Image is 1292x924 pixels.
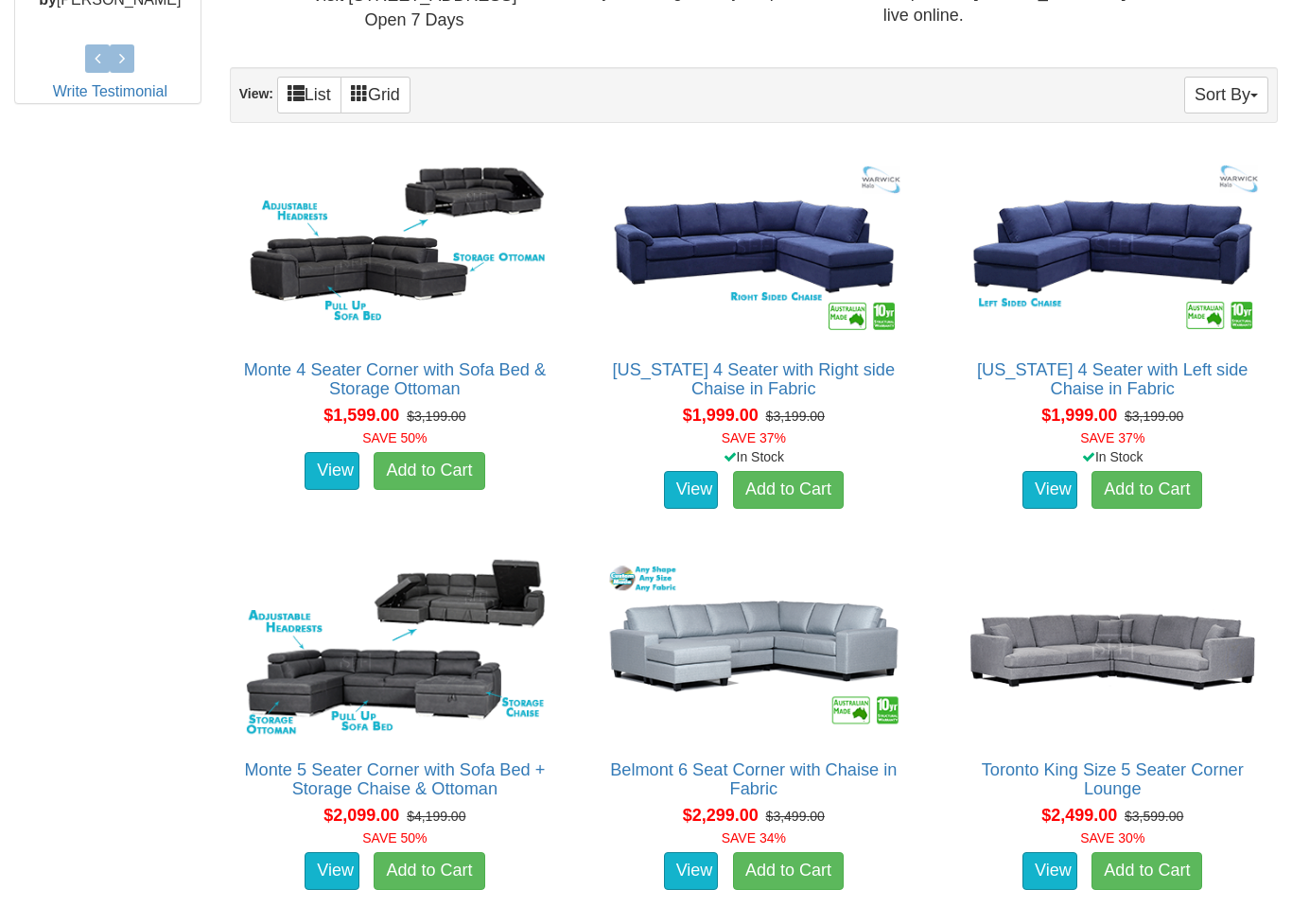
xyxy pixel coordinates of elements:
a: Monte 4 Seater Corner with Sofa Bed & Storage Ottoman [244,360,546,398]
font: SAVE 37% [1080,430,1144,445]
a: View [1022,471,1077,509]
a: View [664,852,719,890]
img: Monte 4 Seater Corner with Sofa Bed & Storage Ottoman [240,152,550,341]
a: List [277,77,341,113]
a: Add to Cart [733,471,844,509]
a: Add to Cart [374,452,484,490]
a: Add to Cart [374,852,484,890]
a: View [305,852,359,890]
a: View [664,471,719,509]
font: SAVE 34% [722,830,786,846]
span: $1,599.00 [323,406,399,425]
strong: View: [239,86,273,101]
font: SAVE 37% [722,430,786,445]
font: SAVE 50% [362,430,427,445]
del: $3,599.00 [1125,809,1183,824]
a: Add to Cart [1091,852,1202,890]
span: $1,999.00 [1041,406,1117,425]
a: Add to Cart [1091,471,1202,509]
div: In Stock [585,447,922,466]
button: Sort By [1184,77,1268,113]
del: $3,199.00 [407,409,465,424]
a: Belmont 6 Seat Corner with Chaise in Fabric [610,760,897,798]
a: Write Testimonial [53,83,167,99]
a: Add to Cart [733,852,844,890]
del: $4,199.00 [407,809,465,824]
img: Arizona 4 Seater with Right side Chaise in Fabric [599,152,908,341]
span: $2,499.00 [1041,806,1117,825]
font: SAVE 50% [362,830,427,846]
a: Grid [340,77,410,113]
span: $2,299.00 [683,806,759,825]
img: Toronto King Size 5 Seater Corner Lounge [958,552,1267,741]
del: $3,199.00 [766,409,825,424]
a: Toronto King Size 5 Seater Corner Lounge [982,760,1244,798]
a: [US_STATE] 4 Seater with Right side Chaise in Fabric [613,360,896,398]
span: $1,999.00 [683,406,759,425]
del: $3,199.00 [1125,409,1183,424]
a: View [305,452,359,490]
img: Belmont 6 Seat Corner with Chaise in Fabric [599,552,908,741]
a: View [1022,852,1077,890]
img: Arizona 4 Seater with Left side Chaise in Fabric [958,152,1267,341]
div: In Stock [944,447,1282,466]
img: Monte 5 Seater Corner with Sofa Bed + Storage Chaise & Ottoman [240,552,550,741]
a: [US_STATE] 4 Seater with Left side Chaise in Fabric [977,360,1248,398]
span: $2,099.00 [323,806,399,825]
font: SAVE 30% [1080,830,1144,846]
del: $3,499.00 [766,809,825,824]
a: Monte 5 Seater Corner with Sofa Bed + Storage Chaise & Ottoman [244,760,545,798]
